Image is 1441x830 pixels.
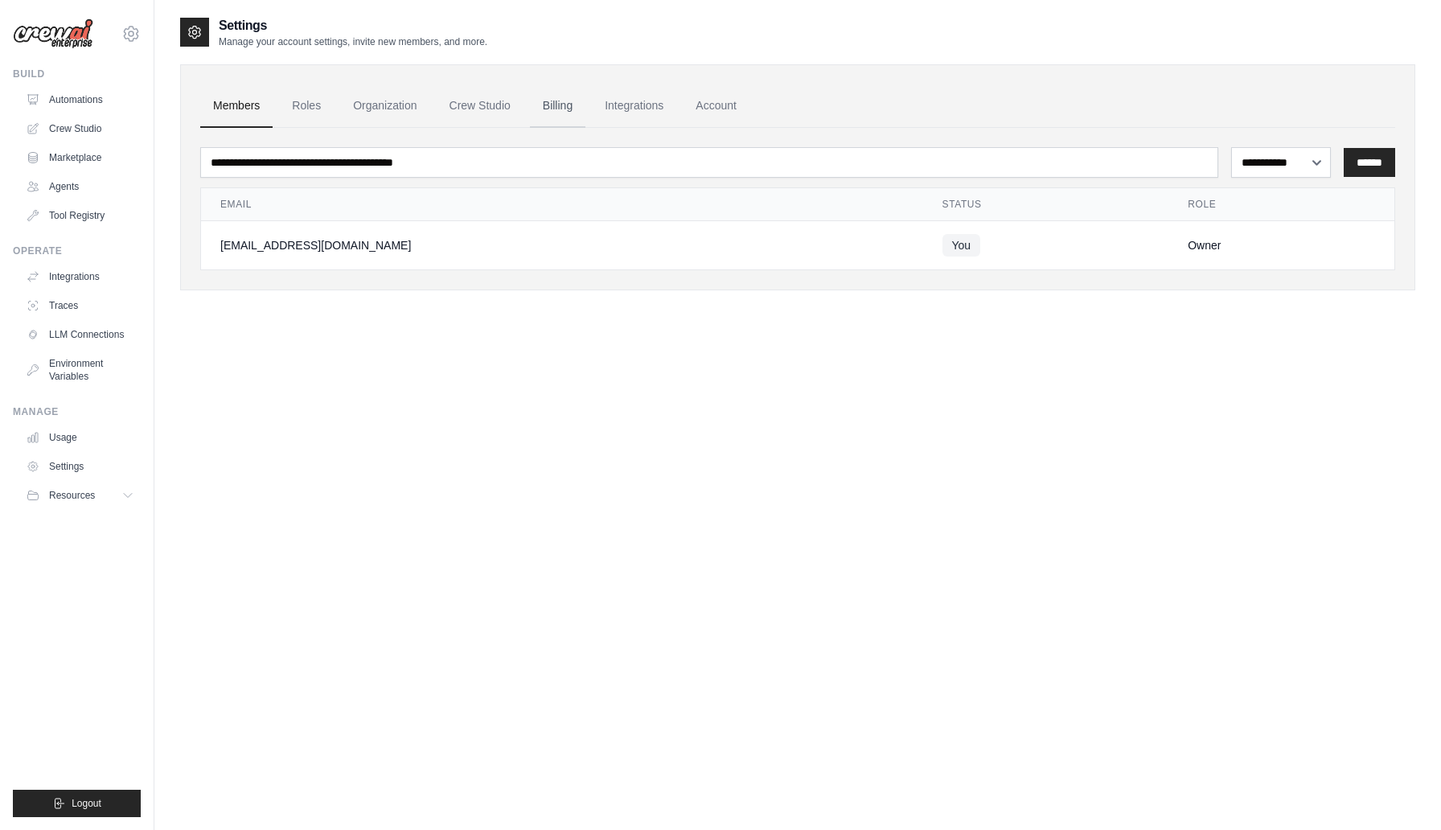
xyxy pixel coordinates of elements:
[19,454,141,479] a: Settings
[942,234,981,257] span: You
[279,84,334,128] a: Roles
[219,35,487,48] p: Manage your account settings, invite new members, and more.
[19,203,141,228] a: Tool Registry
[13,405,141,418] div: Manage
[19,145,141,171] a: Marketplace
[13,68,141,80] div: Build
[923,188,1169,221] th: Status
[19,264,141,290] a: Integrations
[13,244,141,257] div: Operate
[592,84,676,128] a: Integrations
[219,16,487,35] h2: Settings
[201,188,923,221] th: Email
[1168,188,1394,221] th: Role
[72,797,101,810] span: Logout
[19,87,141,113] a: Automations
[19,322,141,347] a: LLM Connections
[19,483,141,508] button: Resources
[683,84,749,128] a: Account
[13,790,141,817] button: Logout
[19,174,141,199] a: Agents
[340,84,429,128] a: Organization
[19,293,141,318] a: Traces
[49,489,95,502] span: Resources
[530,84,585,128] a: Billing
[1188,237,1375,253] div: Owner
[13,18,93,49] img: Logo
[19,351,141,389] a: Environment Variables
[19,425,141,450] a: Usage
[19,116,141,142] a: Crew Studio
[200,84,273,128] a: Members
[220,237,904,253] div: [EMAIL_ADDRESS][DOMAIN_NAME]
[437,84,523,128] a: Crew Studio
